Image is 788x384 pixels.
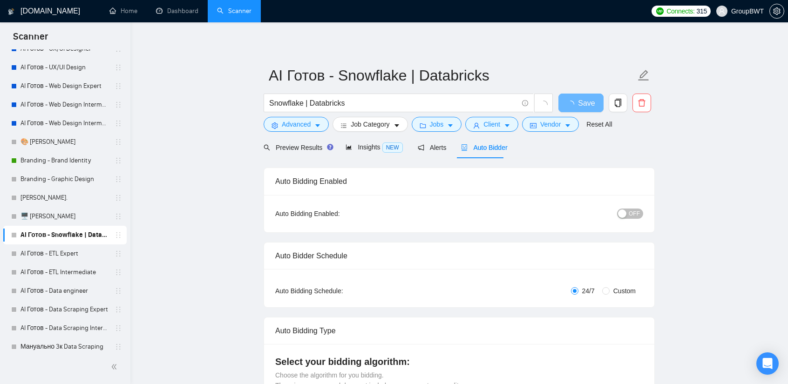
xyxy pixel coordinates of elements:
[115,64,122,71] span: holder
[115,269,122,276] span: holder
[20,114,109,133] a: AI Готов - Web Design Intermediate минус Development
[633,99,651,107] span: delete
[20,300,109,319] a: AI Готов - Data Scraping Expert
[20,226,109,244] a: AI Готов - Snowflake | Databricks
[115,194,122,202] span: holder
[115,287,122,295] span: holder
[522,100,528,106] span: info-circle
[20,244,109,263] a: AI Готов - ETL Expert
[632,94,651,112] button: delete
[314,122,321,129] span: caret-down
[483,119,500,129] span: Client
[115,250,122,257] span: holder
[20,77,109,95] a: AI Готов - Web Design Expert
[115,157,122,164] span: holder
[111,362,120,371] span: double-left
[340,122,347,129] span: bars
[115,101,122,108] span: holder
[465,117,518,132] button: userClientcaret-down
[20,95,109,114] a: AI Готов - Web Design Intermediate минус Developer
[461,144,507,151] span: Auto Bidder
[578,97,595,109] span: Save
[115,138,122,146] span: holder
[346,143,402,151] span: Insights
[115,231,122,239] span: holder
[719,8,725,14] span: user
[586,119,612,129] a: Reset All
[629,209,640,219] span: OFF
[109,7,137,15] a: homeHome
[275,286,398,296] div: Auto Bidding Schedule:
[115,213,122,220] span: holder
[418,144,447,151] span: Alerts
[697,6,707,16] span: 315
[217,7,251,15] a: searchScanner
[558,94,604,112] button: Save
[473,122,480,129] span: user
[666,6,694,16] span: Connects:
[115,82,122,90] span: holder
[275,355,643,368] h4: Select your bidding algorithm:
[412,117,462,132] button: folderJobscaret-down
[264,144,270,151] span: search
[275,168,643,195] div: Auto Bidding Enabled
[115,343,122,350] span: holder
[275,317,643,344] div: Auto Bidding Type
[264,117,329,132] button: settingAdvancedcaret-down
[115,324,122,332] span: holder
[420,122,426,129] span: folder
[530,122,537,129] span: idcard
[275,243,643,269] div: Auto Bidder Schedule
[567,101,578,108] span: loading
[769,7,784,15] a: setting
[610,286,639,296] span: Custom
[461,144,468,151] span: robot
[264,144,331,151] span: Preview Results
[522,117,579,132] button: idcardVendorcaret-down
[20,319,109,337] a: AI Готов - Data Scraping Intermediate
[20,151,109,170] a: Branding - Brand Identity
[394,122,400,129] span: caret-down
[20,263,109,282] a: AI Готов - ETL Intermediate
[656,7,664,15] img: upwork-logo.png
[115,120,122,127] span: holder
[20,282,109,300] a: AI Готов - Data engineer
[8,4,14,19] img: logo
[346,144,352,150] span: area-chart
[418,144,424,151] span: notification
[326,143,334,151] div: Tooltip anchor
[20,337,109,356] a: Мануально 3к Data Scraping
[115,306,122,313] span: holder
[638,69,650,81] span: edit
[430,119,444,129] span: Jobs
[20,133,109,151] a: 🎨 [PERSON_NAME]
[272,122,278,129] span: setting
[269,64,636,87] input: Scanner name...
[609,99,627,107] span: copy
[578,286,598,296] span: 24/7
[609,94,627,112] button: copy
[20,189,109,207] a: [PERSON_NAME].
[770,7,784,15] span: setting
[20,207,109,226] a: 🖥️ [PERSON_NAME]
[351,119,389,129] span: Job Category
[504,122,510,129] span: caret-down
[115,175,122,183] span: holder
[282,119,311,129] span: Advanced
[564,122,571,129] span: caret-down
[769,4,784,19] button: setting
[156,7,198,15] a: dashboardDashboard
[382,142,403,153] span: NEW
[540,119,561,129] span: Vendor
[756,352,779,375] div: Open Intercom Messenger
[275,209,398,219] div: Auto Bidding Enabled:
[539,101,548,109] span: loading
[20,58,109,77] a: AI Готов - UX/UI Design
[333,117,408,132] button: barsJob Categorycaret-down
[20,170,109,189] a: Branding - Graphic Design
[447,122,454,129] span: caret-down
[269,97,518,109] input: Search Freelance Jobs...
[6,30,55,49] span: Scanner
